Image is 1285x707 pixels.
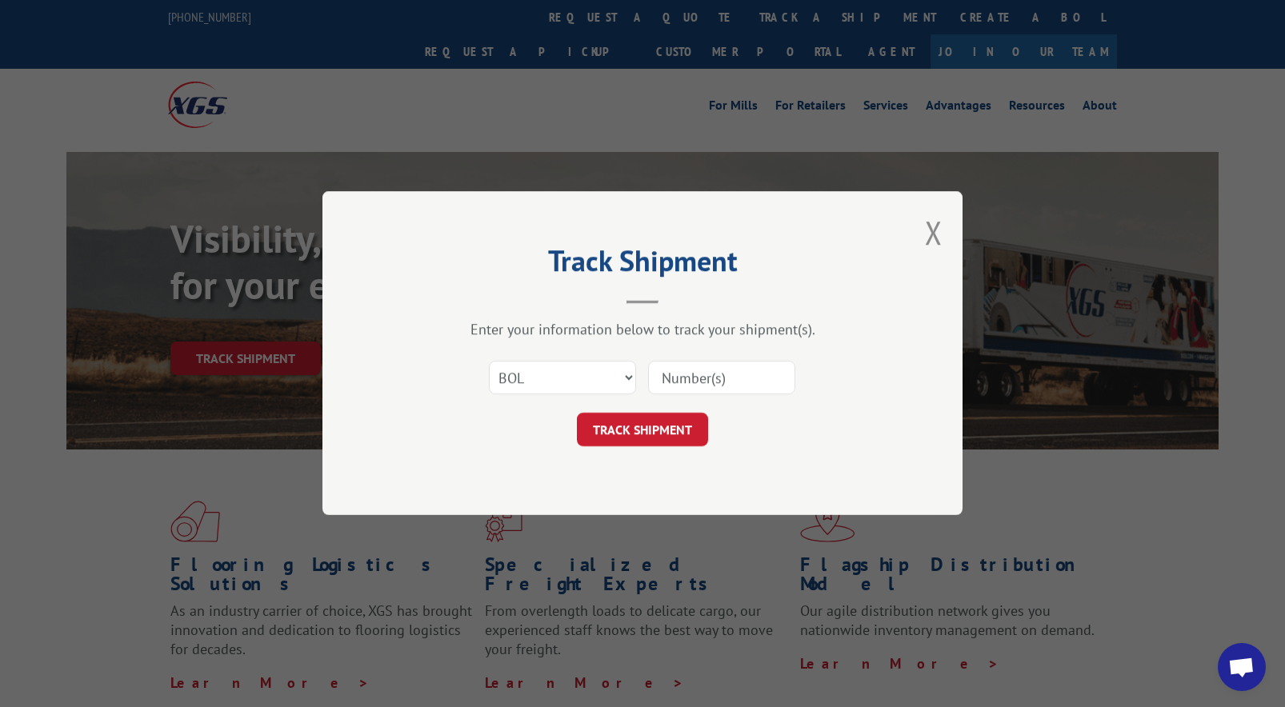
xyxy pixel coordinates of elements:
h2: Track Shipment [402,250,883,280]
div: Open chat [1218,643,1266,691]
button: Close modal [925,211,943,254]
div: Enter your information below to track your shipment(s). [402,321,883,339]
input: Number(s) [648,361,795,395]
button: TRACK SHIPMENT [577,413,708,447]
